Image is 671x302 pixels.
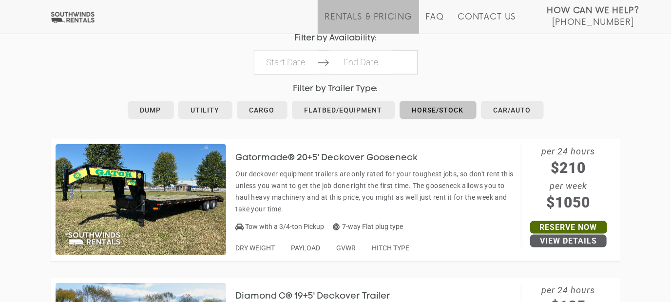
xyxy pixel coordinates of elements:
[325,12,412,34] a: Rentals & Pricing
[236,168,516,215] p: Our deckover equipment trailers are only rated for your toughest jobs, so don't rent this unless ...
[236,244,275,252] span: DRY WEIGHT
[521,191,616,213] span: $1050
[521,144,616,213] span: per 24 hours per week
[400,101,477,119] a: Horse/Stock
[547,5,639,26] a: How Can We Help? [PHONE_NUMBER]
[236,153,433,161] a: Gatormade® 20+5' Deckover Gooseneck
[458,12,516,34] a: Contact Us
[236,292,405,302] h3: Diamond C® 19+5' Deckover Trailer
[56,144,226,255] img: SW012 - Gatormade 20+5' Deckover Gooseneck
[530,221,607,234] a: Reserve Now
[426,12,444,34] a: FAQ
[552,18,634,27] span: [PHONE_NUMBER]
[481,101,544,119] a: Car/Auto
[51,84,621,94] h4: Filter by Trailer Type:
[372,244,410,252] span: HITCH TYPE
[291,244,321,252] span: PAYLOAD
[237,101,288,119] a: Cargo
[292,101,395,119] a: Flatbed/Equipment
[530,235,607,247] a: View Details
[337,244,356,252] span: GVWR
[236,153,433,163] h3: Gatormade® 20+5' Deckover Gooseneck
[178,101,232,119] a: Utility
[333,223,403,230] span: 7-way Flat plug type
[236,292,405,300] a: Diamond C® 19+5' Deckover Trailer
[49,11,96,23] img: Southwinds Rentals Logo
[128,101,174,119] a: Dump
[51,34,621,43] h4: Filter by Availability:
[547,6,639,16] strong: How Can We Help?
[521,157,616,179] span: $210
[246,223,325,230] span: Tow with a 3/4-ton Pickup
